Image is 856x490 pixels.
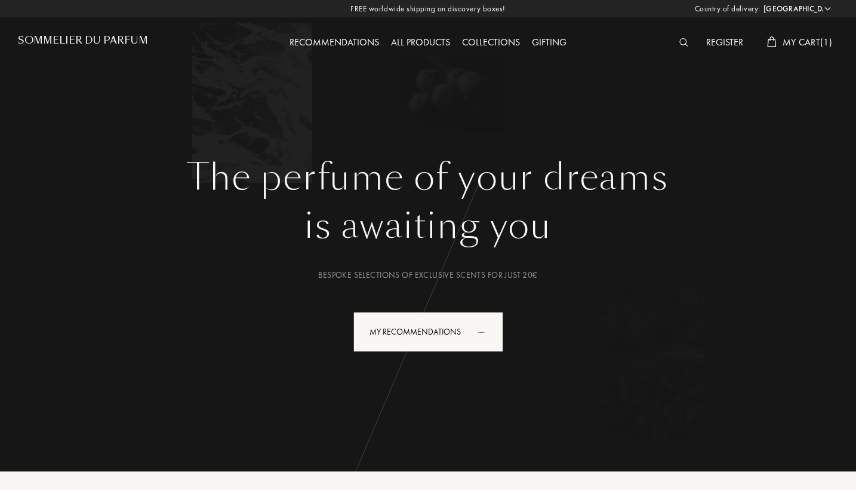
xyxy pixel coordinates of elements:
[27,269,829,281] div: Bespoke selections of exclusive scents for just 20€
[700,36,749,48] a: Register
[284,36,385,48] a: Recommendations
[18,35,148,51] a: Sommelier du Parfum
[353,312,503,352] div: My Recommendations
[695,3,760,15] span: Country of delivery:
[284,35,385,51] div: Recommendations
[344,312,512,352] a: My Recommendationsanimation
[526,35,572,51] div: Gifting
[767,36,777,47] img: cart_white.svg
[474,320,498,344] div: animation
[18,35,148,46] h1: Sommelier du Parfum
[526,36,572,48] a: Gifting
[385,35,456,51] div: All products
[385,36,456,48] a: All products
[700,35,749,51] div: Register
[27,156,829,199] h1: The perfume of your dreams
[679,38,688,47] img: search_icn_white.svg
[456,35,526,51] div: Collections
[27,199,829,253] div: is awaiting you
[783,36,832,48] span: My Cart ( 1 )
[456,36,526,48] a: Collections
